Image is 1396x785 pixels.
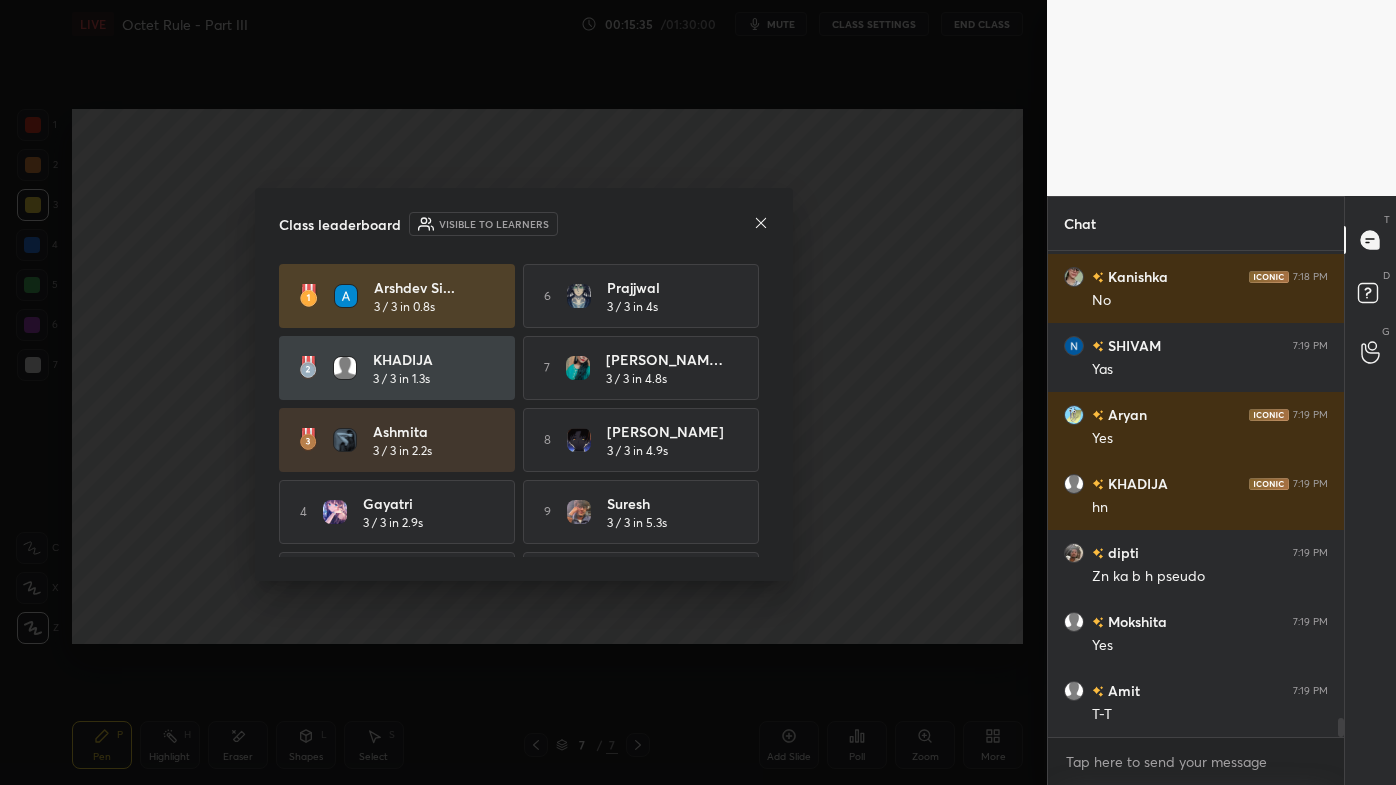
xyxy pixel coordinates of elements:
[1064,543,1084,563] img: 03417b03234e49e4a68d79ded1d36205.jpg
[1092,410,1104,421] img: no-rating-badge.077c3623.svg
[607,493,731,514] h4: Suresh
[607,421,731,442] h4: [PERSON_NAME]
[1092,686,1104,697] img: no-rating-badge.077c3623.svg
[363,514,423,532] h5: 3 / 3 in 2.9s
[1293,685,1328,697] div: 7:19 PM
[1104,473,1168,494] h6: KHADIJA
[1293,409,1328,421] div: 7:19 PM
[1092,498,1328,518] div: hn
[1092,429,1328,449] div: Yes
[1064,405,1084,425] img: 80656039991840bbbe287580a2c1879c.jpg
[567,500,591,524] img: 1e7d6353443f4b92b5569a2e4d0f3154.jpg
[299,428,317,452] img: rank-3.169bc593.svg
[1064,267,1084,287] img: ee85cd7431e34bcfb141dfcc6344d575.jpg
[1293,478,1328,490] div: 7:19 PM
[1092,705,1328,725] div: T-T
[606,370,667,388] h5: 3 / 3 in 4.8s
[1092,479,1104,490] img: no-rating-badge.077c3623.svg
[300,503,307,521] h5: 4
[1249,409,1289,421] img: iconic-dark.1390631f.png
[607,442,668,460] h5: 3 / 3 in 4.9s
[1249,478,1289,490] img: iconic-dark.1390631f.png
[1293,340,1328,352] div: 7:19 PM
[374,277,498,298] h4: Arshdev Si...
[1104,266,1168,287] h6: Kanishka
[1092,617,1104,628] img: no-rating-badge.077c3623.svg
[544,359,550,377] h5: 7
[1104,611,1167,632] h6: Mokshita
[1104,680,1140,701] h6: Amit
[1383,268,1390,283] p: D
[333,356,357,380] img: default.png
[1104,542,1139,563] h6: dipti
[373,349,497,370] h4: KHADIJA
[1092,548,1104,559] img: no-rating-badge.077c3623.svg
[544,503,551,521] h5: 9
[544,287,551,305] h5: 6
[1293,616,1328,628] div: 7:19 PM
[607,514,667,532] h5: 3 / 3 in 5.3s
[1382,324,1390,339] p: G
[566,356,590,380] img: 6d5f8caba86f41538d428a4ec16f1e1d.jpg
[1384,212,1390,227] p: T
[1064,612,1084,632] img: default.png
[373,442,432,460] h5: 3 / 3 in 2.2s
[1064,474,1084,494] img: default.png
[334,284,358,308] img: 3
[363,493,487,514] h4: Gayatri
[333,428,357,452] img: b736425ad6fd4637a5c546a826b3f696.jpg
[567,428,591,452] img: 34859b3c06384f42a9f0498ed420d668.jpg
[607,298,658,316] h5: 3 / 3 in 4s
[1092,291,1328,311] div: No
[1064,336,1084,356] img: 3
[299,284,318,308] img: rank-1.ed6cb560.svg
[373,370,430,388] h5: 3 / 3 in 1.3s
[1092,272,1104,283] img: no-rating-badge.077c3623.svg
[1293,547,1328,559] div: 7:19 PM
[607,277,731,298] h4: Prajjwal
[1293,271,1328,283] div: 7:18 PM
[606,349,730,370] h4: [PERSON_NAME]...
[374,298,435,316] h5: 3 / 3 in 0.8s
[567,284,591,308] img: 9a72b98b9b014b81b7668ef273f393da.jpg
[373,421,497,442] h4: Ashmita
[299,356,317,380] img: rank-2.3a33aca6.svg
[1048,197,1112,250] p: Chat
[1048,251,1344,737] div: grid
[1104,404,1147,425] h6: Aryan
[1104,335,1161,356] h6: SHIVAM
[1092,341,1104,352] img: no-rating-badge.077c3623.svg
[1092,567,1328,587] div: Zn ka b h pseudo
[1092,360,1328,380] div: Yas
[279,214,401,235] h4: Class leaderboard
[1064,681,1084,701] img: default.png
[1092,636,1328,656] div: Yes
[439,217,549,232] h6: Visible to learners
[323,500,347,524] img: 63aed431d571408ab94c1cde65183061.jpg
[544,431,551,449] h5: 8
[1249,271,1289,283] img: iconic-dark.1390631f.png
